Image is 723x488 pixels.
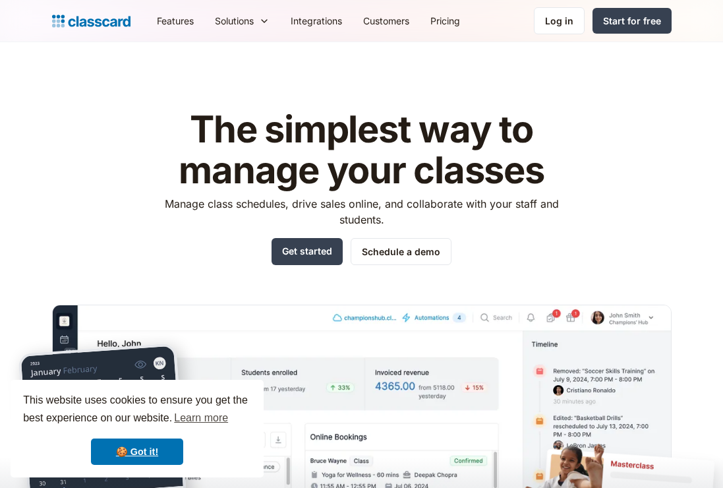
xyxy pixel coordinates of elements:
a: Features [146,6,204,36]
span: This website uses cookies to ensure you get the best experience on our website. [23,392,251,428]
div: Start for free [603,14,661,28]
div: cookieconsent [11,380,264,477]
a: Customers [353,6,420,36]
p: Manage class schedules, drive sales online, and collaborate with your staff and students. [152,196,571,228]
div: Log in [545,14,573,28]
div: Solutions [215,14,254,28]
a: home [52,12,130,30]
a: Schedule a demo [351,238,451,265]
a: Pricing [420,6,471,36]
a: Get started [272,238,343,265]
a: Start for free [593,8,672,34]
h1: The simplest way to manage your classes [152,109,571,191]
a: Log in [534,7,585,34]
a: Integrations [280,6,353,36]
div: Solutions [204,6,280,36]
a: learn more about cookies [172,408,230,428]
a: dismiss cookie message [91,439,183,465]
